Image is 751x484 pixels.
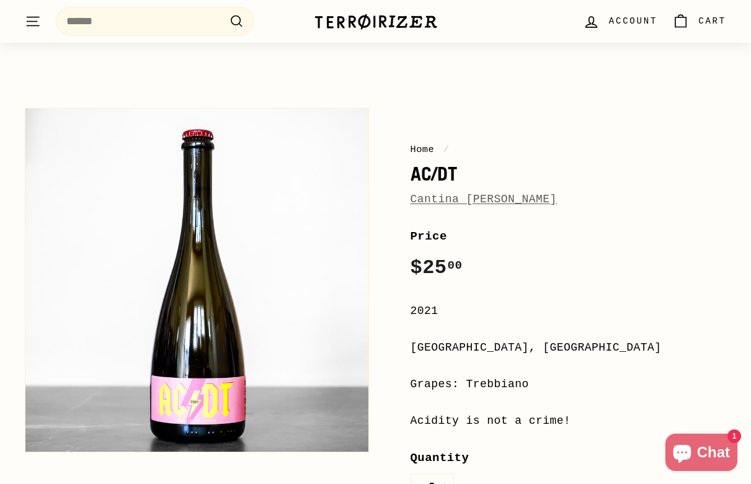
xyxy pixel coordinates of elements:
a: Cantina [PERSON_NAME] [411,193,557,205]
h1: AC/DT [411,163,727,184]
label: Price [411,227,727,246]
label: Quantity [411,449,727,467]
inbox-online-store-chat: Shopify online store chat [662,434,741,474]
a: Account [575,3,665,40]
sup: 00 [447,259,462,272]
div: Acidity is not a crime! [411,412,727,430]
img: AC/DT [25,109,368,452]
span: / [440,144,453,155]
a: Cart [665,3,734,40]
span: Account [609,14,657,28]
span: Cart [698,14,726,28]
div: 2021 [411,302,727,320]
a: Home [411,144,435,155]
div: Grapes: Trebbiano [411,375,727,393]
span: $25 [411,256,463,279]
nav: breadcrumbs [411,142,727,157]
div: [GEOGRAPHIC_DATA], [GEOGRAPHIC_DATA] [411,339,727,357]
